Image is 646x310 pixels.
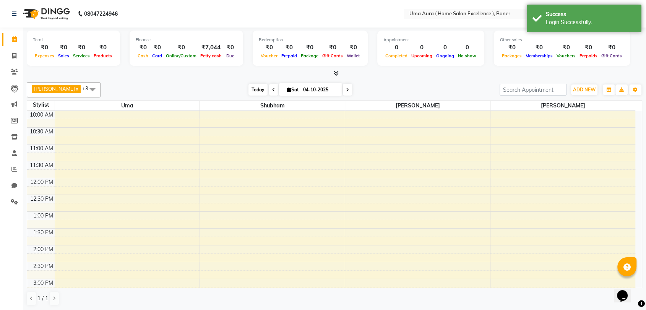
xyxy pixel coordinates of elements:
[92,43,114,52] div: ₹0
[456,53,478,58] span: No show
[248,84,268,96] span: Today
[224,53,236,58] span: Due
[578,43,599,52] div: ₹0
[259,43,279,52] div: ₹0
[29,178,55,186] div: 12:00 PM
[524,53,555,58] span: Memberships
[32,262,55,270] div: 2:30 PM
[224,43,237,52] div: ₹0
[198,43,224,52] div: ₹7,044
[150,53,164,58] span: Card
[299,53,320,58] span: Package
[200,101,345,110] span: Shubham
[456,43,478,52] div: 0
[345,101,490,110] span: [PERSON_NAME]
[55,101,200,110] span: Uma
[71,53,92,58] span: Services
[614,279,638,302] iframe: chat widget
[28,111,55,119] div: 10:00 AM
[136,37,237,43] div: Finance
[32,245,55,253] div: 2:00 PM
[259,37,362,43] div: Redemption
[164,53,198,58] span: Online/Custom
[320,43,345,52] div: ₹0
[75,86,78,92] a: x
[34,86,75,92] span: [PERSON_NAME]
[555,53,578,58] span: Vouchers
[285,87,301,93] span: Sat
[434,43,456,52] div: 0
[32,229,55,237] div: 1:30 PM
[500,37,624,43] div: Other sales
[383,37,478,43] div: Appointment
[56,43,71,52] div: ₹0
[573,87,596,93] span: ADD NEW
[299,43,320,52] div: ₹0
[383,43,409,52] div: 0
[56,53,71,58] span: Sales
[301,84,339,96] input: 2025-10-04
[28,128,55,136] div: 10:30 AM
[345,43,362,52] div: ₹0
[164,43,198,52] div: ₹0
[434,53,456,58] span: Ongoing
[71,43,92,52] div: ₹0
[92,53,114,58] span: Products
[29,195,55,203] div: 12:30 PM
[150,43,164,52] div: ₹0
[320,53,345,58] span: Gift Cards
[82,85,94,91] span: +3
[279,53,299,58] span: Prepaid
[33,37,114,43] div: Total
[383,53,409,58] span: Completed
[409,53,434,58] span: Upcoming
[578,53,599,58] span: Prepaids
[500,43,524,52] div: ₹0
[546,10,636,18] div: Success
[599,53,624,58] span: Gift Cards
[490,101,635,110] span: [PERSON_NAME]
[136,43,150,52] div: ₹0
[28,161,55,169] div: 11:30 AM
[546,18,636,26] div: Login Successfully.
[136,53,150,58] span: Cash
[279,43,299,52] div: ₹0
[84,3,118,24] b: 08047224946
[27,101,55,109] div: Stylist
[500,53,524,58] span: Packages
[500,84,566,96] input: Search Appointment
[33,43,56,52] div: ₹0
[198,53,224,58] span: Petty cash
[599,43,624,52] div: ₹0
[19,3,72,24] img: logo
[28,144,55,153] div: 11:00 AM
[33,53,56,58] span: Expenses
[32,212,55,220] div: 1:00 PM
[32,279,55,287] div: 3:00 PM
[259,53,279,58] span: Voucher
[409,43,434,52] div: 0
[555,43,578,52] div: ₹0
[37,294,48,302] span: 1 / 1
[571,84,597,95] button: ADD NEW
[524,43,555,52] div: ₹0
[345,53,362,58] span: Wallet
